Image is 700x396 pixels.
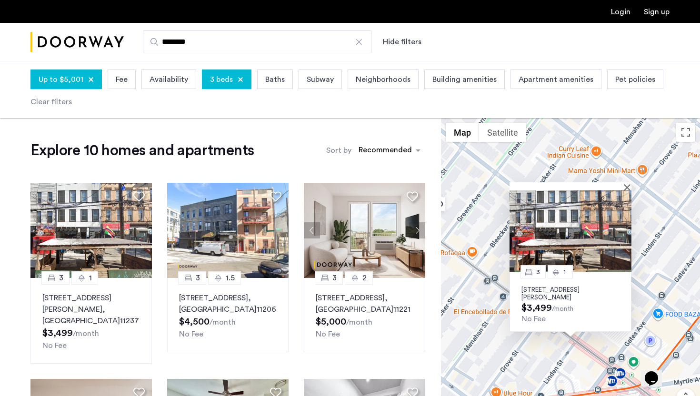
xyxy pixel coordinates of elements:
span: $3,499 [42,328,73,338]
span: 3 beds [210,74,233,85]
span: 1 [89,272,92,284]
label: Sort by [326,145,351,156]
span: No Fee [42,342,67,349]
a: 31[STREET_ADDRESS][PERSON_NAME], [GEOGRAPHIC_DATA]11237No Fee [30,278,152,364]
p: [STREET_ADDRESS] 11206 [179,292,277,315]
ng-select: sort-apartment [354,142,425,159]
button: Show street map [446,123,479,142]
span: Subway [307,74,334,85]
sub: /month [346,318,372,326]
img: 2013_638530510978079483.jpeg [30,183,152,278]
span: 3 [536,269,540,275]
span: 3 [332,272,337,284]
span: $5,000 [316,317,346,327]
span: Baths [265,74,285,85]
span: Building amenities [432,74,497,85]
span: 1.5 [226,272,235,284]
sub: /month [552,306,573,312]
button: Show satellite imagery [479,123,526,142]
span: Apartment amenities [519,74,593,85]
span: Fee [116,74,128,85]
div: Clear filters [30,96,72,108]
h1: Explore 10 homes and apartments [30,141,254,160]
button: Close [626,184,632,190]
span: Availability [150,74,188,85]
span: Pet policies [615,74,655,85]
p: [STREET_ADDRESS] 11221 [316,292,413,315]
span: $3,499 [521,303,552,313]
span: $4,500 [179,317,210,327]
span: Neighborhoods [356,74,410,85]
a: Login [611,8,630,16]
button: Show or hide filters [383,36,421,48]
sub: /month [73,330,99,337]
p: [STREET_ADDRESS][PERSON_NAME] 11237 [42,292,140,327]
span: Up to $5,001 [39,74,83,85]
button: Next apartment [409,222,425,238]
iframe: chat widget [641,358,671,386]
span: No Fee [521,315,546,323]
span: No Fee [179,330,203,338]
a: 32[STREET_ADDRESS], [GEOGRAPHIC_DATA]11221No Fee [304,278,425,352]
span: 1 [563,269,566,275]
input: Apartment Search [143,30,371,53]
img: dc6efc1f-24ba-4395-9182-45437e21be9a_638910303286578851.png [304,183,426,278]
span: 2 [362,272,367,284]
img: 2014_638508006422045749.jpeg [167,183,289,278]
img: Apartment photo [510,190,631,272]
span: 3 [59,272,63,284]
span: 3 [196,272,200,284]
a: 31.5[STREET_ADDRESS], [GEOGRAPHIC_DATA]11206No Fee [167,278,289,352]
a: Registration [644,8,670,16]
sub: /month [210,318,236,326]
div: Recommended [357,144,412,158]
button: Toggle fullscreen view [676,123,695,142]
p: [STREET_ADDRESS][PERSON_NAME] [521,286,620,301]
span: No Fee [316,330,340,338]
button: Previous apartment [304,222,320,238]
a: Cazamio Logo [30,24,124,60]
img: logo [30,24,124,60]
